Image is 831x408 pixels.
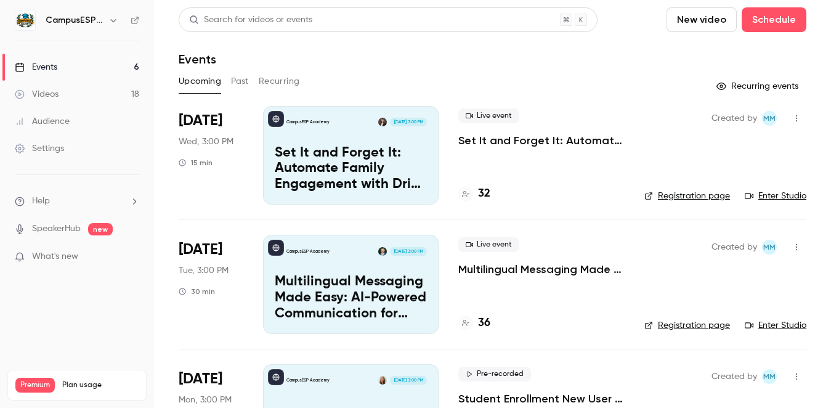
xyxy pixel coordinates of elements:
[762,369,777,384] span: Mairin Matthews
[15,195,139,208] li: help-dropdown-opener
[179,52,216,67] h1: Events
[15,88,59,100] div: Videos
[745,190,806,202] a: Enter Studio
[15,61,57,73] div: Events
[644,190,730,202] a: Registration page
[458,186,490,202] a: 32
[32,222,81,235] a: SpeakerHub
[179,136,233,148] span: Wed, 3:00 PM
[458,262,625,277] a: Multilingual Messaging Made Easy: AI-Powered Communication for Spanish-Speaking Families
[763,240,776,255] span: MM
[124,251,139,263] iframe: Noticeable Trigger
[711,240,757,255] span: Created by
[763,111,776,126] span: MM
[667,7,737,32] button: New video
[711,76,806,96] button: Recurring events
[286,119,330,125] p: CampusESP Academy
[745,319,806,332] a: Enter Studio
[46,14,103,27] h6: CampusESP Academy
[762,240,777,255] span: Mairin Matthews
[15,378,55,393] span: Premium
[15,115,70,128] div: Audience
[179,264,229,277] span: Tue, 3:00 PM
[390,247,426,256] span: [DATE] 3:00 PM
[762,111,777,126] span: Mairin Matthews
[458,108,519,123] span: Live event
[275,274,427,322] p: Multilingual Messaging Made Easy: AI-Powered Communication for Spanish-Speaking Families
[179,394,232,406] span: Mon, 3:00 PM
[32,250,78,263] span: What's new
[644,319,730,332] a: Registration page
[179,240,222,259] span: [DATE]
[378,247,387,256] img: Albert Perera
[378,376,387,385] img: Mairin Matthews
[458,391,625,406] a: Student Enrollment New User Training
[742,7,806,32] button: Schedule
[378,118,387,126] img: Rebecca McCrory
[32,195,50,208] span: Help
[458,367,531,381] span: Pre-recorded
[458,315,490,332] a: 36
[763,369,776,384] span: MM
[179,287,215,296] div: 30 min
[286,377,330,383] p: CampusESP Academy
[62,380,139,390] span: Plan usage
[711,111,757,126] span: Created by
[231,71,249,91] button: Past
[458,237,519,252] span: Live event
[88,223,113,235] span: new
[179,158,213,168] div: 15 min
[263,106,439,205] a: Set It and Forget It: Automate Family Engagement with Drip Text MessagesCampusESP AcademyRebecca ...
[478,315,490,332] h4: 36
[189,14,312,27] div: Search for videos or events
[15,10,35,30] img: CampusESP Academy
[179,111,222,131] span: [DATE]
[711,369,757,384] span: Created by
[390,376,426,385] span: [DATE] 3:00 PM
[263,235,439,333] a: Multilingual Messaging Made Easy: AI-Powered Communication for Spanish-Speaking FamiliesCampusESP...
[275,145,427,193] p: Set It and Forget It: Automate Family Engagement with Drip Text Messages
[179,106,243,205] div: Oct 8 Wed, 3:00 PM (America/New York)
[259,71,300,91] button: Recurring
[478,186,490,202] h4: 32
[179,71,221,91] button: Upcoming
[286,248,330,255] p: CampusESP Academy
[15,142,64,155] div: Settings
[179,369,222,389] span: [DATE]
[458,133,625,148] a: Set It and Forget It: Automate Family Engagement with Drip Text Messages
[390,118,426,126] span: [DATE] 3:00 PM
[179,235,243,333] div: Oct 14 Tue, 3:00 PM (America/New York)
